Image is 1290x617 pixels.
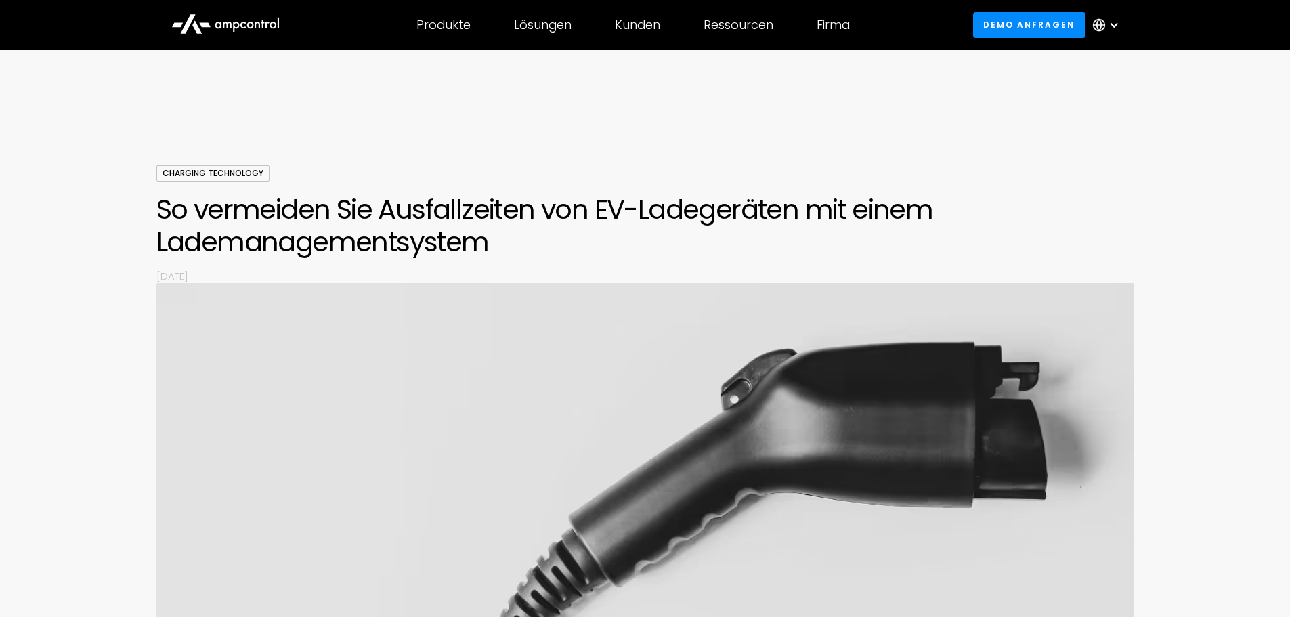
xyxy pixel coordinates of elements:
h1: So vermeiden Sie Ausfallzeiten von EV-Ladegeräten mit einem Lademanagementsystem [156,193,1134,258]
div: Lösungen [514,18,572,33]
div: Charging Technology [156,165,270,182]
div: Produkte [416,18,471,33]
div: Ressourcen [704,18,773,33]
div: Kunden [615,18,660,33]
div: Firma [817,18,850,33]
p: [DATE] [156,269,1134,283]
a: Demo anfragen [973,12,1085,37]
